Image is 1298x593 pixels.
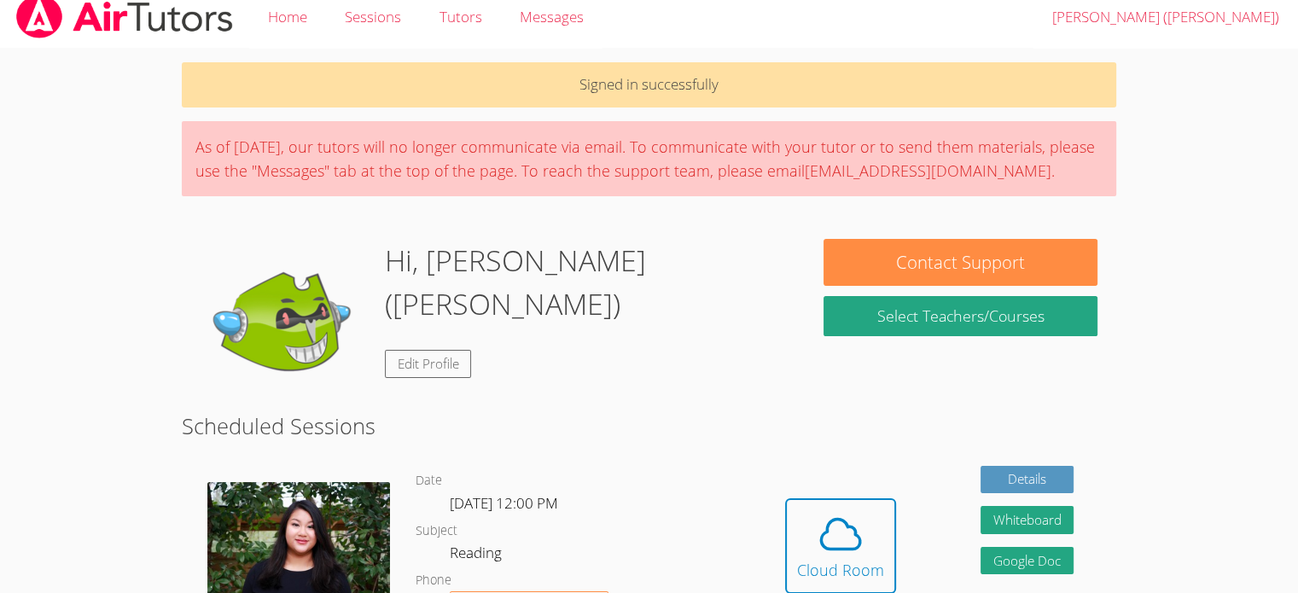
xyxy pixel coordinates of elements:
a: Details [981,466,1074,494]
a: Google Doc [981,547,1074,575]
div: As of [DATE], our tutors will no longer communicate via email. To communicate with your tutor or ... [182,121,1116,196]
dt: Date [416,470,442,491]
h1: Hi, [PERSON_NAME] ([PERSON_NAME]) [385,239,786,326]
div: Cloud Room [797,558,884,582]
a: Select Teachers/Courses [824,296,1097,336]
h2: Scheduled Sessions [182,410,1116,442]
a: Edit Profile [385,350,472,378]
dd: Reading [450,541,505,570]
dt: Subject [416,520,457,542]
button: Contact Support [824,239,1097,286]
img: default.png [201,239,371,410]
button: Whiteboard [981,506,1074,534]
span: Messages [520,7,584,26]
dt: Phone [416,570,451,591]
p: Signed in successfully [182,62,1116,108]
span: [DATE] 12:00 PM [450,493,558,513]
